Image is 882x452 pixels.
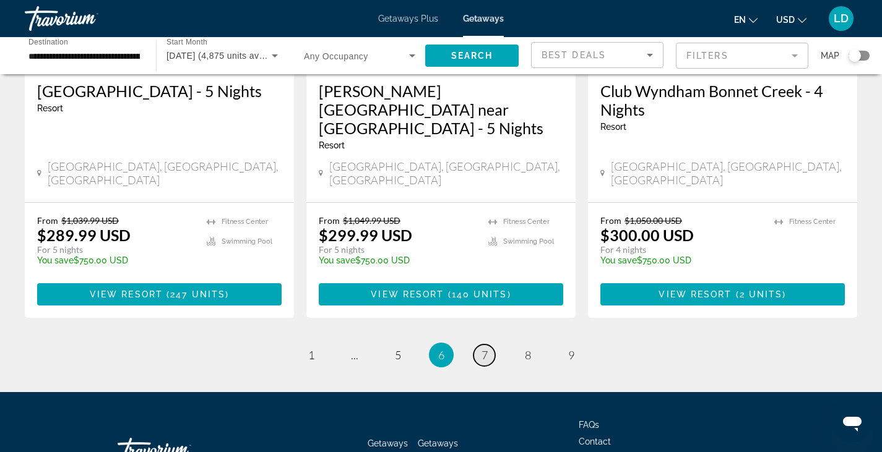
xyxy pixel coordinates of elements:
[444,289,511,299] span: ( )
[308,348,314,362] span: 1
[740,289,783,299] span: 2 units
[166,38,207,46] span: Start Month
[834,12,849,25] span: LD
[600,122,626,132] span: Resort
[600,244,762,255] p: For 4 nights
[600,283,845,305] button: View Resort(2 units)
[732,289,787,299] span: ( )
[343,215,400,226] span: $1,049.99 USD
[776,11,806,28] button: Change currency
[579,420,599,430] a: FAQs
[319,255,355,265] span: You save
[304,51,368,61] span: Any Occupancy
[525,348,531,362] span: 8
[37,244,194,255] p: For 5 nights
[28,38,68,46] span: Destination
[90,289,163,299] span: View Resort
[222,218,268,226] span: Fitness Center
[503,218,550,226] span: Fitness Center
[25,2,149,35] a: Travorium
[452,289,508,299] span: 140 units
[832,403,872,442] iframe: Button to launch messaging window
[371,289,444,299] span: View Resort
[625,215,682,226] span: $1,050.00 USD
[37,82,282,100] a: [GEOGRAPHIC_DATA] - 5 Nights
[37,103,63,113] span: Resort
[600,226,694,244] p: $300.00 USD
[676,42,808,69] button: Filter
[170,289,225,299] span: 247 units
[37,283,282,305] button: View Resort(247 units)
[825,6,857,32] button: User Menu
[37,215,58,226] span: From
[329,160,563,187] span: [GEOGRAPHIC_DATA], [GEOGRAPHIC_DATA], [GEOGRAPHIC_DATA]
[425,45,519,67] button: Search
[611,160,845,187] span: [GEOGRAPHIC_DATA], [GEOGRAPHIC_DATA], [GEOGRAPHIC_DATA]
[659,289,732,299] span: View Resort
[542,50,606,60] span: Best Deals
[37,255,74,265] span: You save
[319,226,412,244] p: $299.99 USD
[351,348,358,362] span: ...
[600,215,621,226] span: From
[395,348,401,362] span: 5
[821,47,839,64] span: Map
[319,82,563,137] a: [PERSON_NAME][GEOGRAPHIC_DATA] near [GEOGRAPHIC_DATA] - 5 Nights
[542,48,653,62] mat-select: Sort by
[25,343,857,367] nav: Pagination
[319,140,345,150] span: Resort
[319,244,476,255] p: For 5 nights
[776,15,795,25] span: USD
[600,82,845,119] a: Club Wyndham Bonnet Creek - 4 Nights
[600,255,637,265] span: You save
[378,14,438,23] a: Getaways Plus
[568,348,574,362] span: 9
[319,215,340,226] span: From
[222,237,272,245] span: Swimming Pool
[163,289,229,299] span: ( )
[319,255,476,265] p: $750.00 USD
[166,51,289,61] span: [DATE] (4,875 units available)
[61,215,119,226] span: $1,039.99 USD
[789,218,836,226] span: Fitness Center
[579,437,611,446] a: Contact
[319,283,563,305] button: View Resort(140 units)
[734,15,746,25] span: en
[463,14,504,23] a: Getaways
[482,348,488,362] span: 7
[734,11,758,28] button: Change language
[600,255,762,265] p: $750.00 USD
[451,51,493,61] span: Search
[438,348,444,362] span: 6
[368,438,408,448] a: Getaways
[503,237,554,245] span: Swimming Pool
[48,160,282,187] span: [GEOGRAPHIC_DATA], [GEOGRAPHIC_DATA], [GEOGRAPHIC_DATA]
[37,255,194,265] p: $750.00 USD
[37,226,131,244] p: $289.99 USD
